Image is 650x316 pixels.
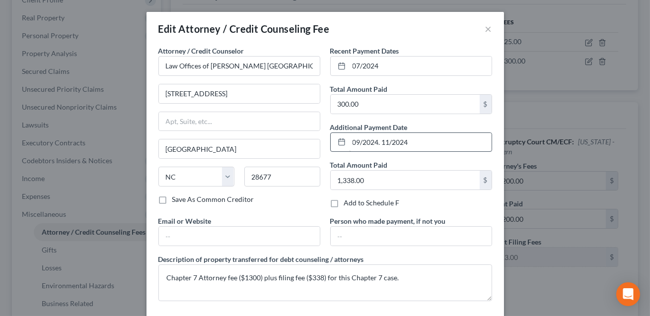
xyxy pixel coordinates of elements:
span: Attorney / Credit Counseling Fee [179,23,330,35]
div: $ [480,171,492,190]
label: Email or Website [158,216,212,226]
input: Enter zip... [244,167,320,187]
span: Attorney / Credit Counselor [158,47,244,55]
input: Enter address... [159,84,320,103]
div: $ [480,95,492,114]
label: Add to Schedule F [344,198,400,208]
label: Total Amount Paid [330,160,388,170]
input: 0.00 [331,171,480,190]
input: Enter city... [159,139,320,158]
span: Edit [158,23,177,35]
label: Description of property transferred for debt counseling / attorneys [158,254,364,264]
label: Recent Payment Dates [330,46,399,56]
div: Open Intercom Messenger [616,282,640,306]
input: -- [159,227,320,246]
label: Person who made payment, if not you [330,216,446,226]
input: -- [331,227,492,246]
input: Search creditor by name... [158,56,320,76]
input: Apt, Suite, etc... [159,112,320,131]
input: MM/YYYY [349,57,492,75]
label: Save As Common Creditor [172,194,254,204]
button: × [485,23,492,35]
label: Additional Payment Date [330,122,408,132]
input: MM/YYYY [349,133,492,152]
label: Total Amount Paid [330,84,388,94]
input: 0.00 [331,95,480,114]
